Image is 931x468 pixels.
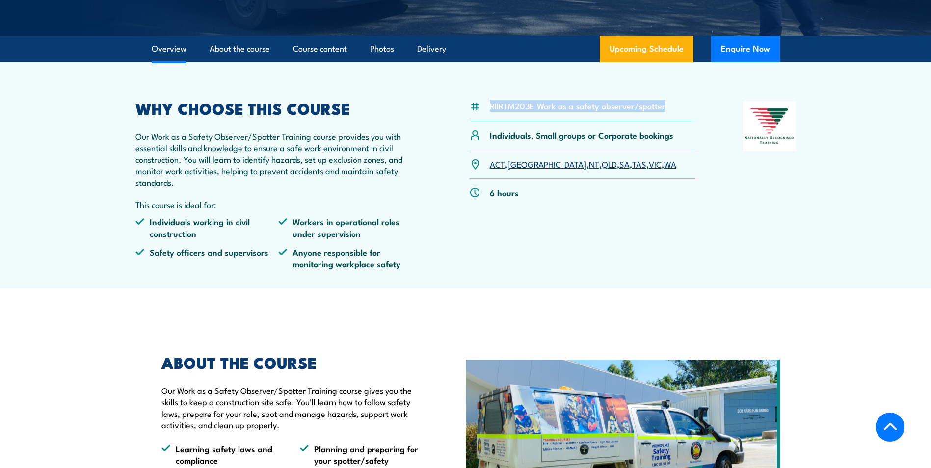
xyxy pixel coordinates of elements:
a: [GEOGRAPHIC_DATA] [507,158,586,170]
a: Photos [370,36,394,62]
li: Workers in operational roles under supervision [278,216,422,239]
a: ACT [490,158,505,170]
a: WA [664,158,676,170]
li: RIIRTM203E Work as a safety observer/spotter [490,100,665,111]
a: QLD [602,158,617,170]
li: Anyone responsible for monitoring workplace safety [278,246,422,269]
a: Upcoming Schedule [600,36,693,62]
a: NT [589,158,599,170]
img: Nationally Recognised Training logo. [743,101,796,151]
a: Delivery [417,36,446,62]
li: Safety officers and supervisors [135,246,279,269]
p: Our Work as a Safety Observer/Spotter Training course gives you the skills to keep a construction... [161,385,421,431]
h2: WHY CHOOSE THIS COURSE [135,101,422,115]
h2: ABOUT THE COURSE [161,355,421,369]
p: This course is ideal for: [135,199,422,210]
a: SA [619,158,630,170]
p: , , , , , , , [490,158,676,170]
a: VIC [649,158,662,170]
p: Individuals, Small groups or Corporate bookings [490,130,673,141]
a: Course content [293,36,347,62]
p: Our Work as a Safety Observer/Spotter Training course provides you with essential skills and know... [135,130,422,188]
a: About the course [210,36,270,62]
p: 6 hours [490,187,519,198]
a: TAS [632,158,646,170]
a: Overview [152,36,186,62]
button: Enquire Now [711,36,780,62]
li: Individuals working in civil construction [135,216,279,239]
